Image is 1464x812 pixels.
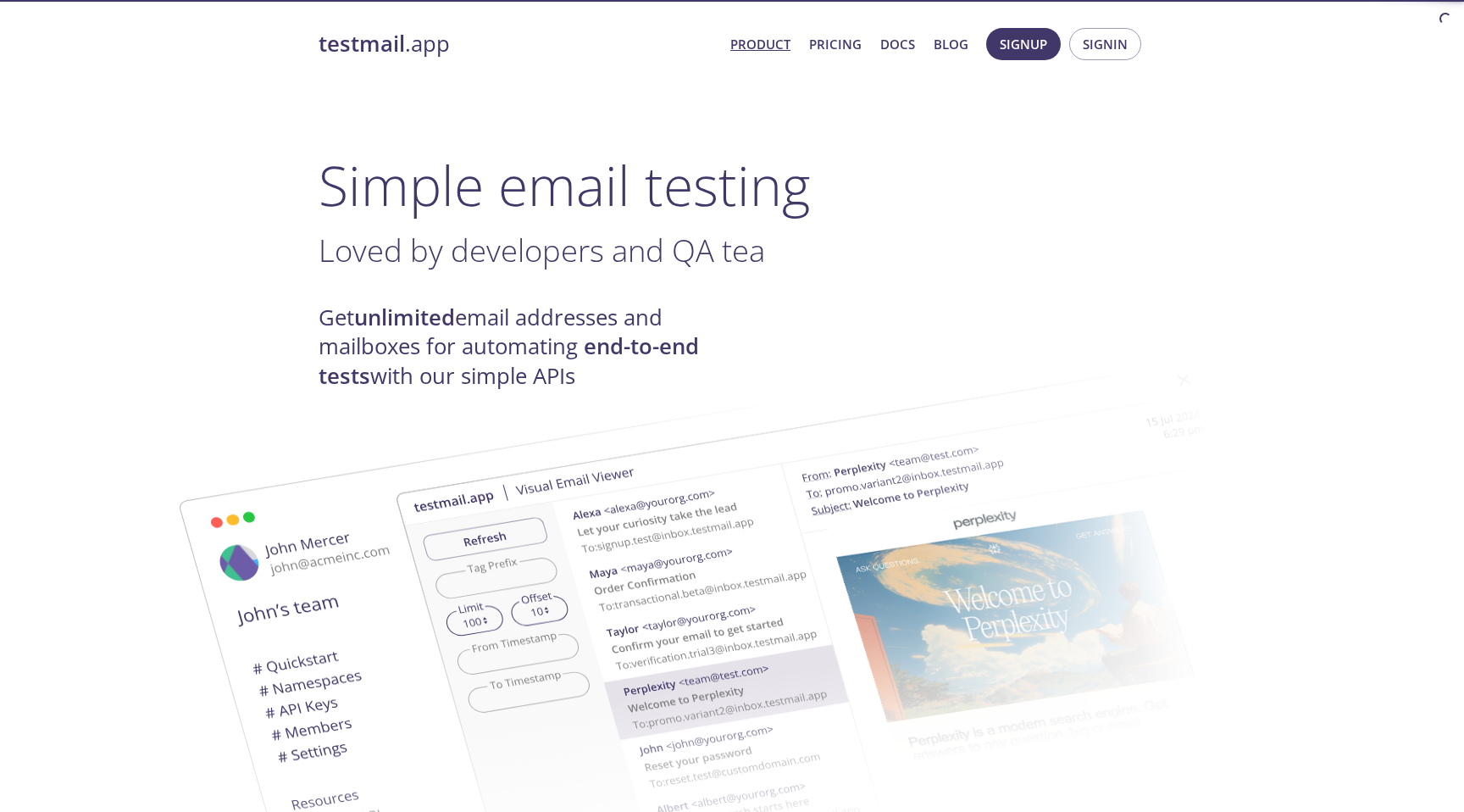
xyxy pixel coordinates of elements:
[730,33,790,55] a: Product
[319,303,732,391] h4: Get email addresses and mailboxes for automating with our simple APIs
[319,30,717,58] a: testmail.app
[986,28,1061,60] button: Signup
[880,33,915,55] a: Docs
[319,331,699,390] strong: end-to-end tests
[319,29,405,58] strong: testmail
[934,33,968,55] a: Blog
[354,303,455,332] strong: unlimited
[1083,33,1128,55] span: Signin
[319,229,765,271] span: Loved by developers and QA tea
[1069,28,1141,60] button: Signin
[809,33,862,55] a: Pricing
[1000,33,1047,55] span: Signup
[319,153,1145,218] h1: Simple email testing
